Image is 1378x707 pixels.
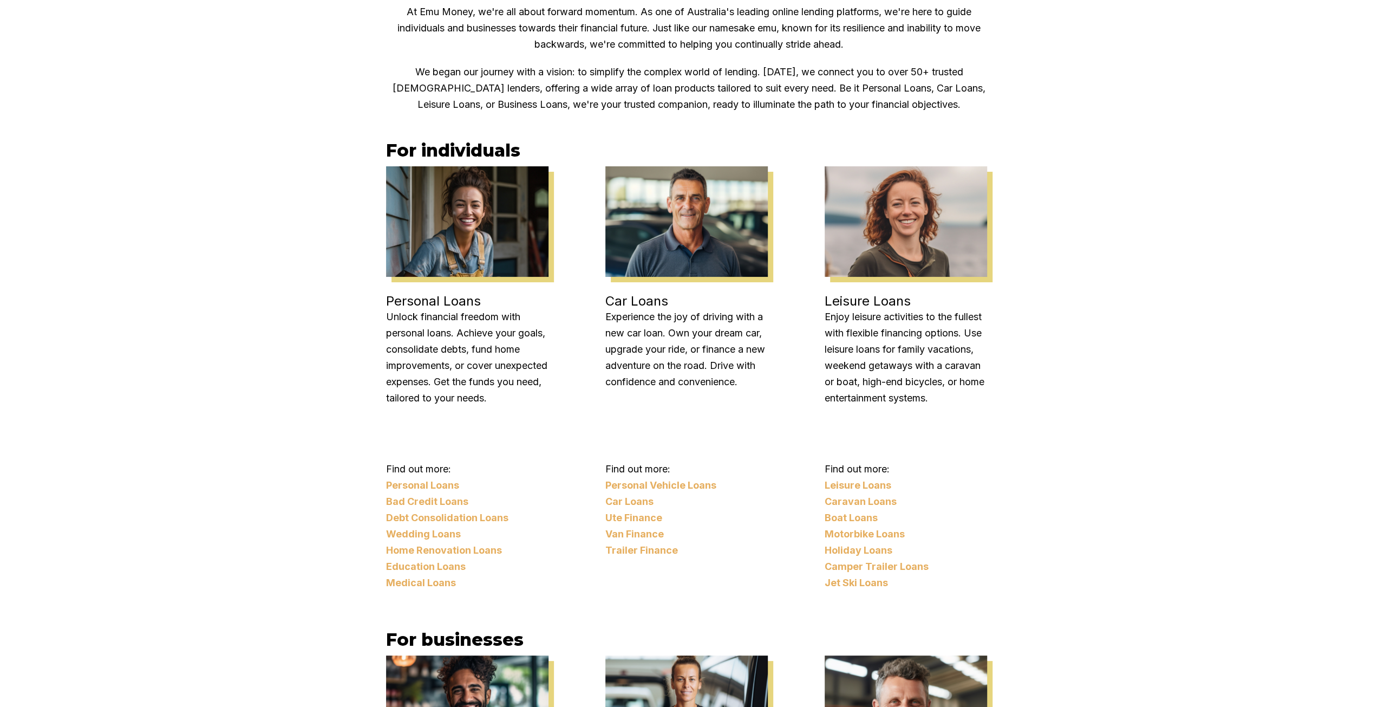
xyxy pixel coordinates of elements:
[825,309,987,406] p: Enjoy leisure activities to the fullest with flexible financing options. Use leisure loans for fa...
[825,526,987,542] a: Motorbike Loans
[825,510,987,526] a: Boat Loans
[825,461,987,477] p: Find out more:
[605,494,768,510] a: Car Loans
[386,4,992,53] p: At Emu Money, we're all about forward momentum. As one of Australia's leading online lending plat...
[825,477,987,494] a: Leisure Loans
[386,461,548,477] p: Find out more:
[605,510,768,526] a: Ute Finance
[386,64,992,113] p: We began our journey with a vision: to simplify the complex world of lending. [DATE], we connect ...
[605,542,768,559] a: Trailer Finance
[386,542,548,559] a: Home Renovation Loans
[386,140,992,161] h3: For individuals
[825,559,987,575] a: Camper Trailer Loans
[605,461,768,477] p: Find out more:
[825,166,987,277] img: Leisure Loans
[825,575,987,591] a: Jet Ski Loans
[386,559,548,575] a: Education Loans
[825,494,987,510] a: Caravan Loans
[386,477,548,494] a: Personal Loans
[386,166,548,277] img: Personal Loans
[386,293,548,309] h4: Personal Loans
[605,477,768,494] a: Personal Vehicle Loans
[386,309,548,406] p: Unlock financial freedom with personal loans. Achieve your goals, consolidate debts, fund home im...
[825,542,987,559] a: Holiday Loans
[386,575,548,591] a: Medical Loans
[386,629,992,650] h3: For businesses
[605,309,768,390] p: Experience the joy of driving with a new car loan. Own your dream car, upgrade your ride, or fina...
[386,526,548,542] a: Wedding Loans
[605,293,768,309] h4: Car Loans
[386,510,548,526] a: Debt Consolidation Loans
[386,494,548,510] a: Bad Credit Loans
[825,293,987,309] h4: Leisure Loans
[605,526,768,542] a: Van Finance
[605,166,768,277] img: Car Loans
